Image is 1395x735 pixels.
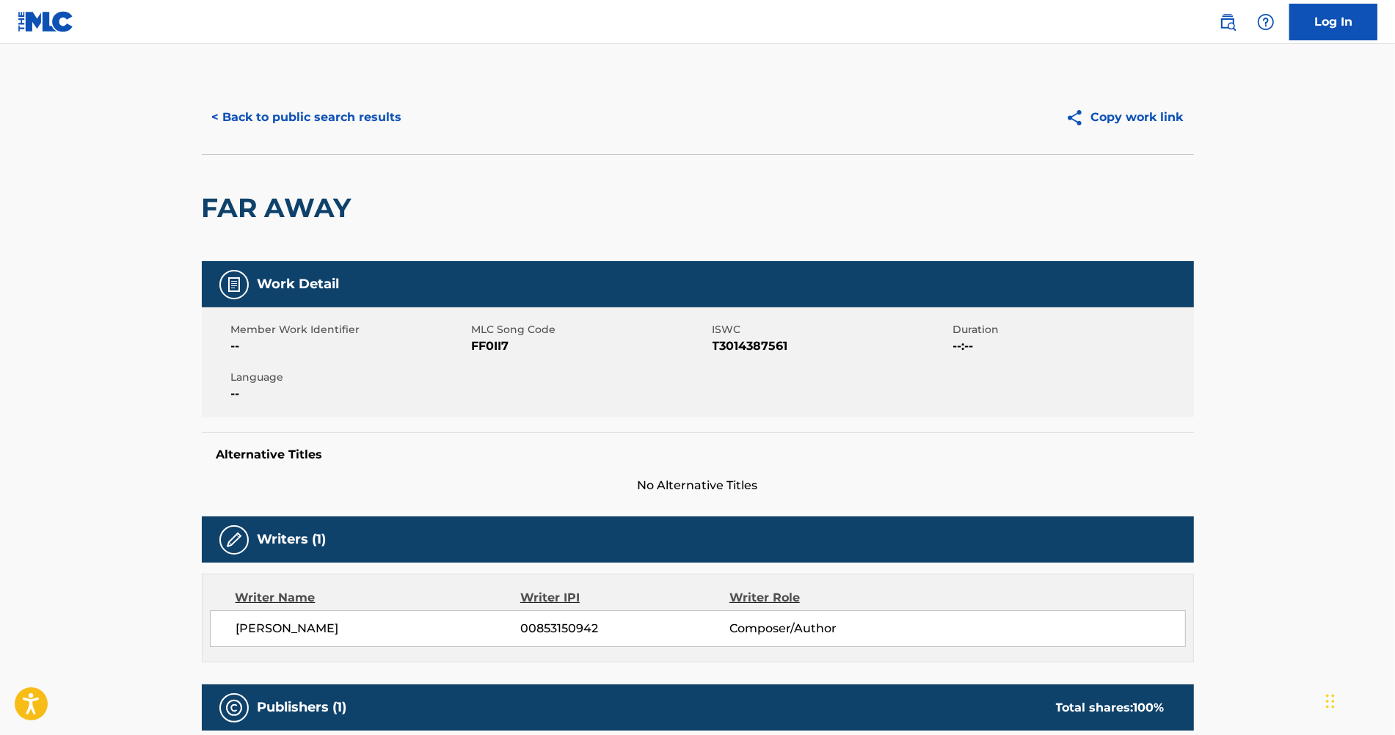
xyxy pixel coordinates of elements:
[225,699,243,717] img: Publishers
[231,370,468,385] span: Language
[1213,7,1242,37] a: Public Search
[216,447,1179,462] h5: Alternative Titles
[258,699,347,716] h5: Publishers (1)
[231,337,468,355] span: --
[520,620,729,637] span: 00853150942
[1326,679,1335,723] div: Drag
[258,276,340,293] h5: Work Detail
[225,276,243,293] img: Work Detail
[1134,701,1165,714] span: 100 %
[1257,13,1275,31] img: help
[231,322,468,337] span: Member Work Identifier
[18,11,74,32] img: MLC Logo
[236,589,521,607] div: Writer Name
[225,531,243,549] img: Writers
[202,191,359,224] h2: FAR AWAY
[202,99,412,136] button: < Back to public search results
[1322,665,1395,735] iframe: Chat Widget
[1056,699,1165,717] div: Total shares:
[236,620,521,637] span: [PERSON_NAME]
[520,589,729,607] div: Writer IPI
[953,322,1190,337] span: Duration
[953,337,1190,355] span: --:--
[472,337,709,355] span: FF0II7
[1289,4,1377,40] a: Log In
[713,337,950,355] span: T3014387561
[729,589,919,607] div: Writer Role
[258,531,327,548] h5: Writers (1)
[231,385,468,403] span: --
[1251,7,1281,37] div: Help
[202,477,1194,494] span: No Alternative Titles
[1219,13,1236,31] img: search
[713,322,950,337] span: ISWC
[1066,109,1091,127] img: Copy work link
[472,322,709,337] span: MLC Song Code
[1055,99,1194,136] button: Copy work link
[729,620,919,637] span: Composer/Author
